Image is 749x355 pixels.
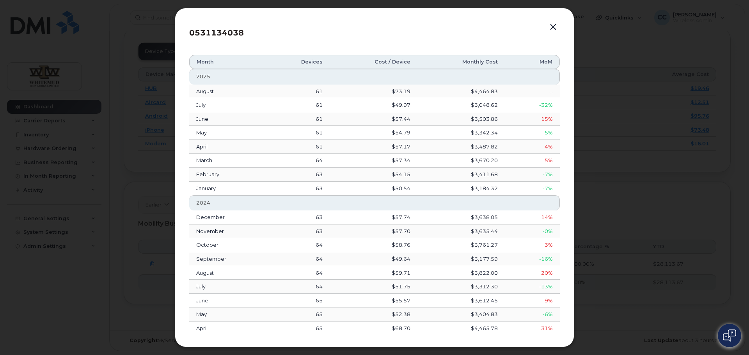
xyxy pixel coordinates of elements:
td: $3,312.30 [417,280,505,294]
td: August [189,266,267,280]
img: Open chat [723,329,736,342]
td: September [189,252,267,266]
td: $58.76 [330,238,418,252]
td: July [189,280,267,294]
td: 64 [267,238,329,252]
td: 64 [267,252,329,266]
div: -16% [512,255,553,263]
td: $51.75 [330,280,418,294]
div: -13% [512,283,553,290]
td: 64 [267,266,329,280]
div: 20% [512,269,553,277]
div: 3% [512,241,553,249]
td: $3,177.59 [417,252,505,266]
td: $3,761.27 [417,238,505,252]
td: $3,822.00 [417,266,505,280]
td: $49.64 [330,252,418,266]
td: 64 [267,280,329,294]
td: $59.71 [330,266,418,280]
td: October [189,238,267,252]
